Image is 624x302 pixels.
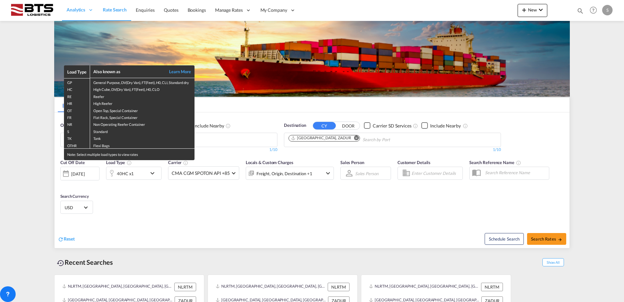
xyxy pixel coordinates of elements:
td: HC [64,85,90,92]
div: Also known as [93,69,162,75]
td: OT [64,107,90,113]
td: Open Top, Special Container [90,107,195,113]
td: Reefer [90,92,195,99]
td: TK [64,134,90,141]
td: Non Operating Reefer Container [90,120,195,127]
td: HR [64,99,90,106]
td: NR [64,120,90,127]
td: GP [64,78,90,85]
td: S [64,127,90,134]
td: RE [64,92,90,99]
td: Flexi Bags [90,142,195,149]
td: OTHR [64,142,90,149]
td: High Reefer [90,99,195,106]
td: High Cube, DV(Dry Van), FT(Feet), H0, CLO [90,85,195,92]
td: Tank [90,134,195,141]
td: General Purpose, DV(Dry Van), FT(Feet), H0, CLI, Standard dry [90,78,195,85]
td: Standard [90,127,195,134]
div: Note: Select multiple load types to view rates [64,149,195,160]
td: FR [64,113,90,120]
th: Load Type [64,65,90,78]
td: Flat Rack, Special Container [90,113,195,120]
a: Learn More [162,69,191,75]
